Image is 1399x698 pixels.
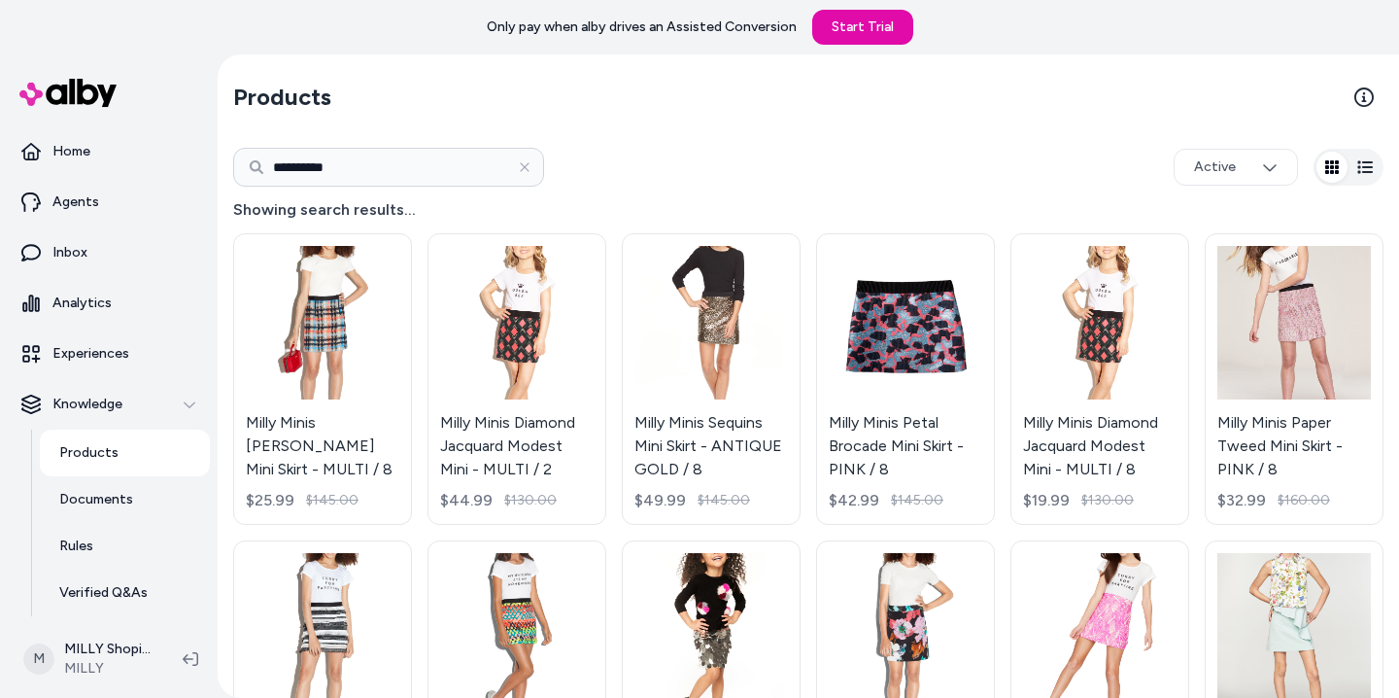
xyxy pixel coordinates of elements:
[622,233,801,525] a: Milly Minis Sequins Mini Skirt - ANTIQUE GOLD / 8Milly Minis Sequins Mini Skirt - ANTIQUE GOLD / ...
[52,142,90,161] p: Home
[40,476,210,523] a: Documents
[59,443,119,463] p: Products
[12,628,167,690] button: MMILLY ShopifyMILLY
[487,17,797,37] p: Only pay when alby drives an Assisted Conversion
[8,280,210,327] a: Analytics
[59,490,133,509] p: Documents
[64,640,152,659] p: MILLY Shopify
[233,233,412,525] a: Milly Minis Monica Mini Skirt - MULTI / 8Milly Minis [PERSON_NAME] Mini Skirt - MULTI / 8$25.99$1...
[8,331,210,377] a: Experiences
[52,344,129,364] p: Experiences
[233,82,331,113] h2: Products
[1205,233,1383,525] a: Milly Minis Paper Tweed Mini Skirt - PINK / 8Milly Minis Paper Tweed Mini Skirt - PINK / 8$32.99$...
[8,179,210,226] a: Agents
[40,570,210,616] a: Verified Q&As
[1010,233,1189,525] a: Milly Minis Diamond Jacquard Modest Mini - MULTI / 8Milly Minis Diamond Jacquard Modest Mini - MU...
[812,10,913,45] a: Start Trial
[40,430,210,476] a: Products
[1174,149,1298,186] button: Active
[233,198,1383,222] h4: Showing search results...
[52,294,112,313] p: Analytics
[8,229,210,276] a: Inbox
[52,243,87,262] p: Inbox
[8,128,210,175] a: Home
[59,537,93,556] p: Rules
[52,192,99,212] p: Agents
[816,233,995,525] a: Milly Minis Petal Brocade Mini Skirt - PINK / 8Milly Minis Petal Brocade Mini Skirt - PINK / 8$42...
[40,523,210,570] a: Rules
[59,583,148,603] p: Verified Q&As
[64,659,152,679] span: MILLY
[19,79,117,107] img: alby Logo
[52,395,122,414] p: Knowledge
[23,644,54,675] span: M
[427,233,606,525] a: Milly Minis Diamond Jacquard Modest Mini - MULTI / 2Milly Minis Diamond Jacquard Modest Mini - MU...
[8,381,210,428] button: Knowledge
